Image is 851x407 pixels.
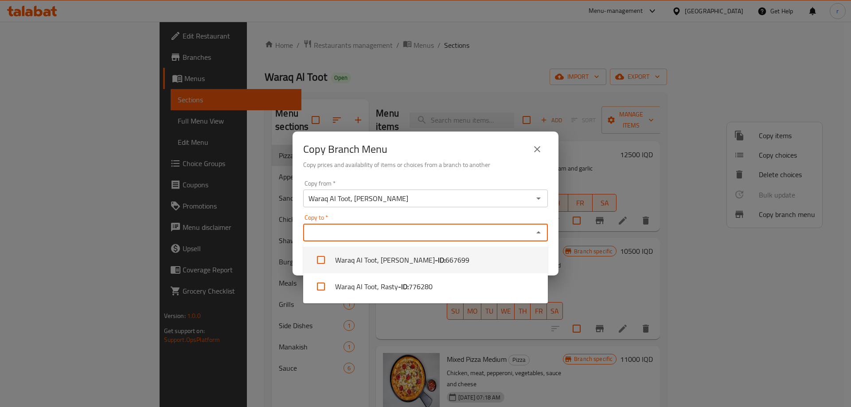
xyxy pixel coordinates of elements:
span: 776280 [409,281,433,292]
li: Waraq Al Toot, Rasty [303,273,548,300]
button: Open [532,192,545,205]
button: Close [532,226,545,239]
li: Waraq Al Toot, [PERSON_NAME] [303,247,548,273]
button: close [527,139,548,160]
b: - ID: [398,281,409,292]
h6: Copy prices and availability of items or choices from a branch to another [303,160,548,170]
h2: Copy Branch Menu [303,142,387,156]
b: - ID: [435,255,445,265]
span: 667699 [445,255,469,265]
